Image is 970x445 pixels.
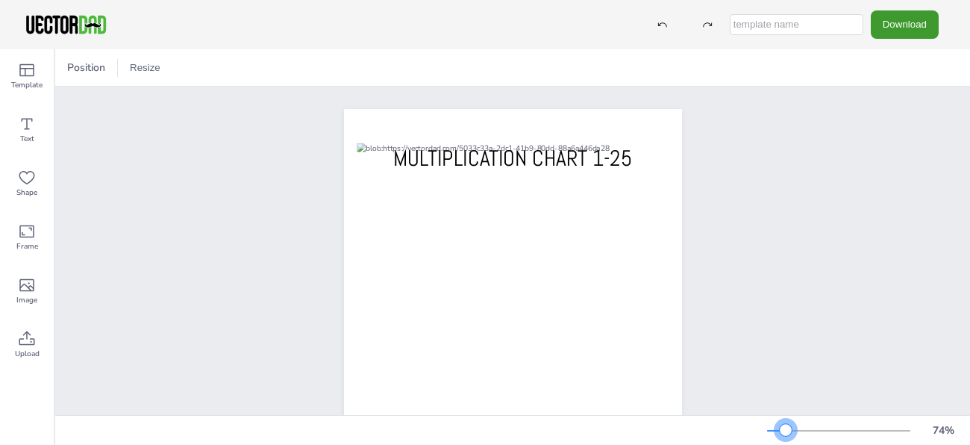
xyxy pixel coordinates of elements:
span: Frame [16,240,38,252]
div: 74 % [925,423,961,438]
input: template name [730,14,863,35]
span: Image [16,294,37,306]
span: MULTIPLICATION CHART 1-25 [393,144,632,172]
span: Position [64,60,108,75]
span: Shape [16,187,37,199]
span: Template [11,79,43,91]
span: Text [20,133,34,145]
button: Download [871,10,939,38]
button: Resize [124,56,166,80]
img: VectorDad-1.png [24,13,108,36]
span: Upload [15,348,40,360]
